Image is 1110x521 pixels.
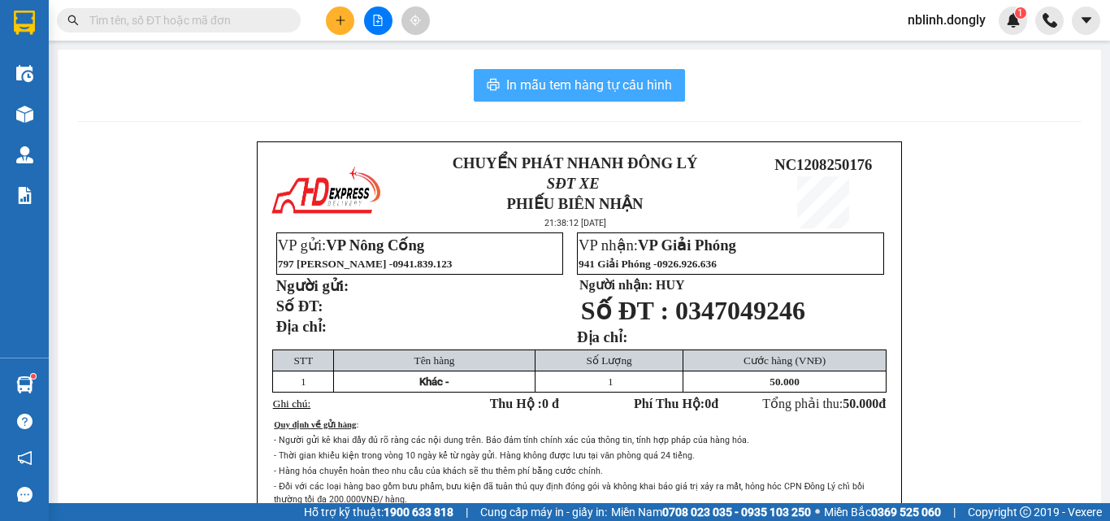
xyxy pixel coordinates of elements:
strong: Địa chỉ: [577,328,627,345]
button: aim [401,7,430,35]
span: đ [878,397,886,410]
strong: Số ĐT: [276,297,323,315]
img: warehouse-icon [16,106,33,123]
span: notification [17,450,33,466]
sup: 1 [31,374,36,379]
span: Miền Bắc [824,503,941,521]
span: - Hàng hóa chuyển hoàn theo nhu cầu của khách sẽ thu thêm phí bằng cước chính. [274,466,603,476]
span: STT [293,354,313,367]
span: 0941.839.123 [392,258,452,270]
span: 0926.926.636 [657,258,717,270]
span: plus [335,15,346,26]
span: VP gửi: [278,237,424,254]
span: Ghi chú: [273,397,310,410]
span: Miền Nam [611,503,811,521]
span: HUY [656,278,685,292]
span: Hỗ trợ kỹ thuật: [304,503,453,521]
img: warehouse-icon [16,65,33,82]
span: 21:38:12 [DATE] [544,218,606,228]
span: SĐT XE [57,69,110,86]
span: - Đối với các loại hàng bao gồm bưu phẩm, bưu kiện đã tuân thủ quy định đóng gói và không khai bá... [274,481,865,505]
span: copyright [1020,506,1031,518]
span: 50.000 [843,397,878,410]
img: warehouse-icon [16,146,33,163]
span: Cung cấp máy in - giấy in: [480,503,607,521]
strong: Người nhận: [579,278,653,292]
span: Quy định về gửi hàng [274,420,356,429]
span: Khác - [419,376,449,388]
span: aim [410,15,421,26]
span: Số ĐT : [581,296,669,325]
span: 0 đ [542,397,559,410]
strong: Thu Hộ : [490,397,559,410]
span: caret-down [1079,13,1094,28]
span: nblinh.dongly [895,10,999,30]
span: NC1208250160 [138,66,236,83]
span: VP nhận: [579,237,736,254]
span: 797 [PERSON_NAME] - [278,258,453,270]
span: Cước hàng (VNĐ) [744,354,826,367]
span: Số Lượng [587,354,632,367]
span: 1 [1017,7,1023,19]
sup: 1 [1015,7,1026,19]
span: - Thời gian khiếu kiện trong vòng 10 ngày kể từ ngày gửi. Hàng không được lưu tại văn phòng quá 2... [274,450,695,461]
img: warehouse-icon [16,376,33,393]
span: 941 Giải Phóng - [579,258,717,270]
button: file-add [364,7,392,35]
span: 1 [608,376,614,388]
span: 0 [705,397,711,410]
span: VP Nông Cống [326,237,424,254]
img: logo [269,163,383,220]
span: 1 [301,376,306,388]
strong: Địa chỉ: [276,318,327,335]
span: NC1208250176 [774,156,872,173]
button: plus [326,7,354,35]
span: question-circle [17,414,33,429]
img: logo [8,47,33,104]
span: : [356,420,358,429]
strong: Phí Thu Hộ: đ [634,397,718,410]
span: message [17,487,33,502]
img: phone-icon [1043,13,1057,28]
strong: Người gửi: [276,277,349,294]
span: search [67,15,79,26]
img: icon-new-feature [1006,13,1021,28]
strong: CHUYỂN PHÁT NHANH ĐÔNG LÝ [34,13,137,66]
span: | [953,503,956,521]
strong: 0708 023 035 - 0935 103 250 [662,506,811,519]
strong: 1900 633 818 [384,506,453,519]
span: ⚪️ [815,509,820,515]
span: file-add [372,15,384,26]
span: Tổng phải thu: [762,397,886,410]
img: solution-icon [16,187,33,204]
img: logo-vxr [14,11,35,35]
span: 50.000 [770,376,800,388]
span: - Người gửi kê khai đầy đủ rõ ràng các nội dung trên. Bảo đảm tính chính xác của thông tin, tính ... [274,435,749,445]
input: Tìm tên, số ĐT hoặc mã đơn [89,11,281,29]
span: SĐT XE [547,175,600,192]
span: printer [487,78,500,93]
button: printerIn mẫu tem hàng tự cấu hình [474,69,685,102]
span: In mẫu tem hàng tự cấu hình [506,75,672,95]
span: VP Giải Phóng [638,237,736,254]
strong: CHUYỂN PHÁT NHANH ĐÔNG LÝ [453,154,698,171]
span: Tên hàng [414,354,455,367]
strong: PHIẾU BIÊN NHẬN [507,195,644,212]
span: | [466,503,468,521]
span: 0347049246 [675,296,805,325]
button: caret-down [1072,7,1100,35]
strong: 0369 525 060 [871,506,941,519]
strong: PHIẾU BIÊN NHẬN [41,89,129,124]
